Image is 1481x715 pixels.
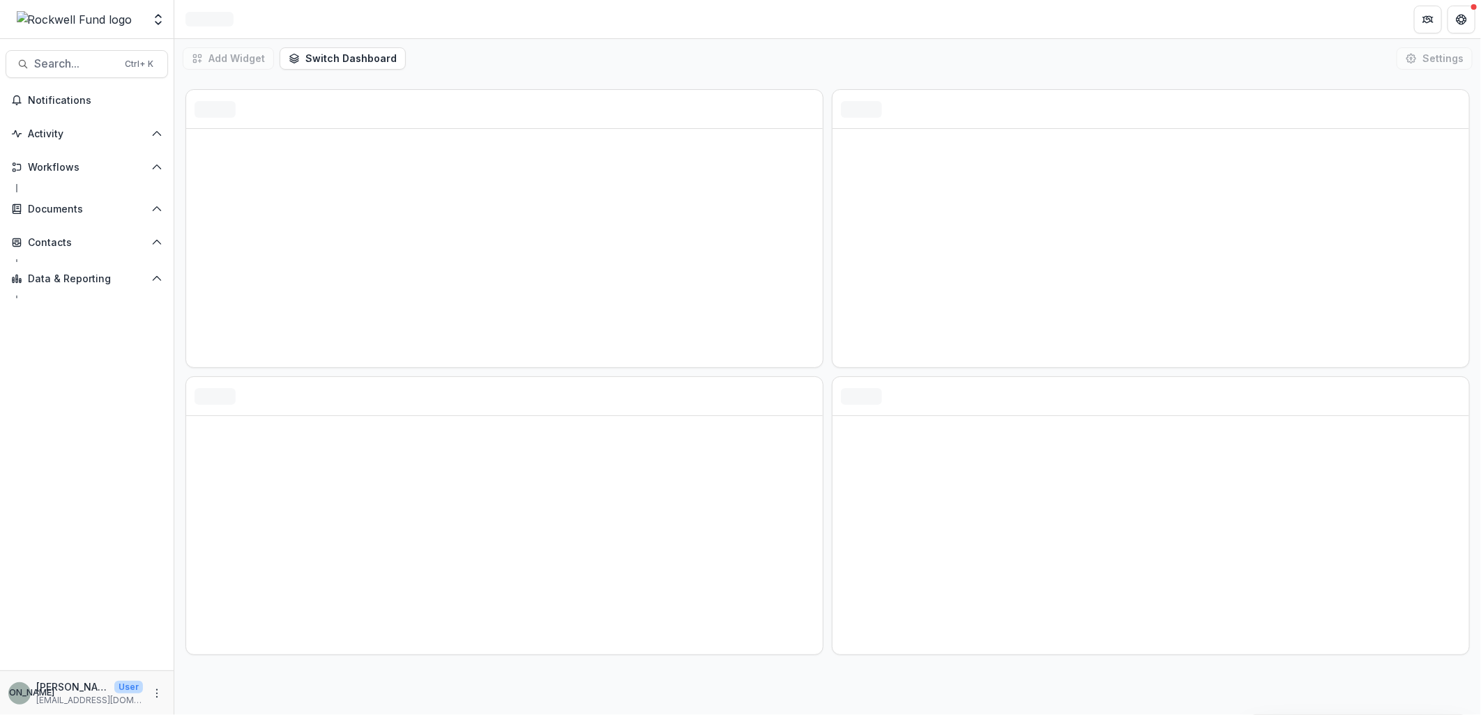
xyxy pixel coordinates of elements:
[1448,6,1475,33] button: Get Help
[28,203,146,215] span: Documents
[6,50,168,78] button: Search...
[183,47,274,70] button: Add Widget
[28,237,146,249] span: Contacts
[6,123,168,145] button: Open Activity
[28,95,162,107] span: Notifications
[1414,6,1442,33] button: Partners
[36,694,143,707] p: [EMAIL_ADDRESS][DOMAIN_NAME]
[149,685,165,702] button: More
[28,273,146,285] span: Data & Reporting
[180,9,239,29] nav: breadcrumb
[6,198,168,220] button: Open Documents
[280,47,406,70] button: Switch Dashboard
[36,679,109,694] p: [PERSON_NAME]
[34,57,116,70] span: Search...
[1397,47,1473,70] button: Settings
[17,11,132,28] img: Rockwell Fund logo
[6,89,168,112] button: Notifications
[28,128,146,140] span: Activity
[28,162,146,174] span: Workflows
[6,231,168,254] button: Open Contacts
[6,156,168,178] button: Open Workflows
[149,6,168,33] button: Open entity switcher
[6,268,168,290] button: Open Data & Reporting
[122,56,156,72] div: Ctrl + K
[114,681,143,693] p: User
